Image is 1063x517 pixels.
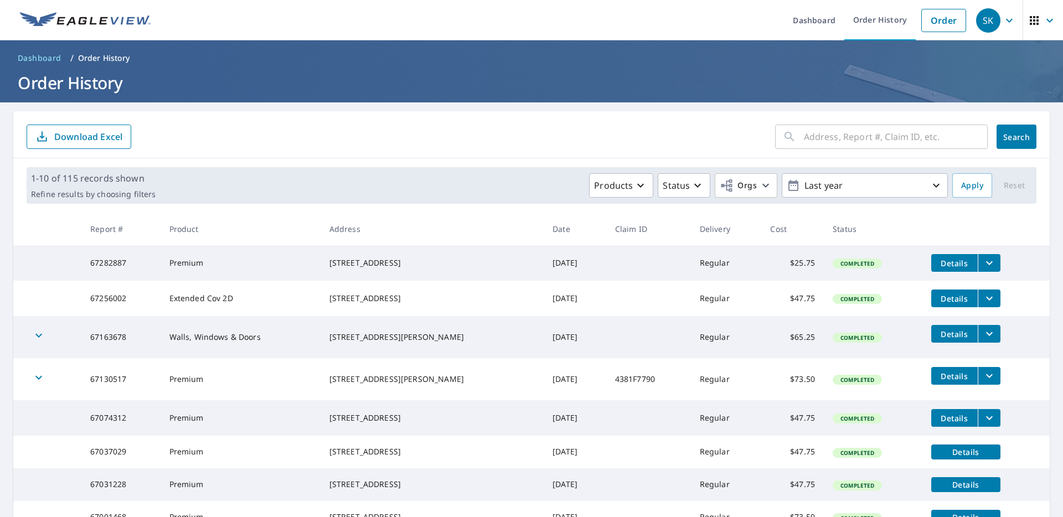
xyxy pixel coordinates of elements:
[161,245,321,281] td: Premium
[20,12,151,29] img: EV Logo
[938,293,971,304] span: Details
[834,482,881,489] span: Completed
[931,254,978,272] button: detailsBtn-67282887
[544,213,606,245] th: Date
[161,400,321,436] td: Premium
[938,479,994,490] span: Details
[544,281,606,316] td: [DATE]
[938,447,994,457] span: Details
[834,295,881,303] span: Completed
[938,329,971,339] span: Details
[761,281,824,316] td: $47.75
[691,281,762,316] td: Regular
[761,245,824,281] td: $25.75
[834,260,881,267] span: Completed
[329,332,535,343] div: [STREET_ADDRESS][PERSON_NAME]
[761,358,824,400] td: $73.50
[976,8,1000,33] div: SK
[81,468,160,501] td: 67031228
[329,374,535,385] div: [STREET_ADDRESS][PERSON_NAME]
[81,213,160,245] th: Report #
[715,173,777,198] button: Orgs
[589,173,653,198] button: Products
[663,179,690,192] p: Status
[961,179,983,193] span: Apply
[931,444,1000,459] button: detailsBtn-67037029
[978,325,1000,343] button: filesDropdownBtn-67163678
[329,412,535,423] div: [STREET_ADDRESS]
[691,468,762,501] td: Regular
[81,316,160,358] td: 67163678
[544,436,606,468] td: [DATE]
[952,173,992,198] button: Apply
[18,53,61,64] span: Dashboard
[544,358,606,400] td: [DATE]
[800,176,930,195] p: Last year
[834,449,881,457] span: Completed
[31,172,156,185] p: 1-10 of 115 records shown
[921,9,966,32] a: Order
[782,173,948,198] button: Last year
[13,49,66,67] a: Dashboard
[761,316,824,358] td: $65.25
[761,436,824,468] td: $47.75
[931,367,978,385] button: detailsBtn-67130517
[824,213,922,245] th: Status
[931,409,978,427] button: detailsBtn-67074312
[161,213,321,245] th: Product
[544,245,606,281] td: [DATE]
[834,376,881,384] span: Completed
[81,436,160,468] td: 67037029
[329,293,535,304] div: [STREET_ADDRESS]
[31,189,156,199] p: Refine results by choosing filters
[329,257,535,268] div: [STREET_ADDRESS]
[978,254,1000,272] button: filesDropdownBtn-67282887
[27,125,131,149] button: Download Excel
[329,479,535,490] div: [STREET_ADDRESS]
[161,316,321,358] td: Walls, Windows & Doors
[931,325,978,343] button: detailsBtn-67163678
[54,131,122,143] p: Download Excel
[761,400,824,436] td: $47.75
[761,468,824,501] td: $47.75
[978,289,1000,307] button: filesDropdownBtn-67256002
[931,289,978,307] button: detailsBtn-67256002
[321,213,544,245] th: Address
[691,400,762,436] td: Regular
[931,477,1000,492] button: detailsBtn-67031228
[834,334,881,342] span: Completed
[606,358,691,400] td: 4381F7790
[606,213,691,245] th: Claim ID
[329,446,535,457] div: [STREET_ADDRESS]
[13,49,1050,67] nav: breadcrumb
[658,173,710,198] button: Status
[938,413,971,423] span: Details
[938,371,971,381] span: Details
[81,245,160,281] td: 67282887
[161,358,321,400] td: Premium
[161,468,321,501] td: Premium
[81,281,160,316] td: 67256002
[761,213,824,245] th: Cost
[70,51,74,65] li: /
[1005,132,1028,142] span: Search
[978,409,1000,427] button: filesDropdownBtn-67074312
[544,316,606,358] td: [DATE]
[997,125,1036,149] button: Search
[978,367,1000,385] button: filesDropdownBtn-67130517
[544,400,606,436] td: [DATE]
[81,358,160,400] td: 67130517
[804,121,988,152] input: Address, Report #, Claim ID, etc.
[691,213,762,245] th: Delivery
[691,358,762,400] td: Regular
[938,258,971,268] span: Details
[78,53,130,64] p: Order History
[161,281,321,316] td: Extended Cov 2D
[13,71,1050,94] h1: Order History
[161,436,321,468] td: Premium
[691,245,762,281] td: Regular
[544,468,606,501] td: [DATE]
[81,400,160,436] td: 67074312
[691,316,762,358] td: Regular
[594,179,633,192] p: Products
